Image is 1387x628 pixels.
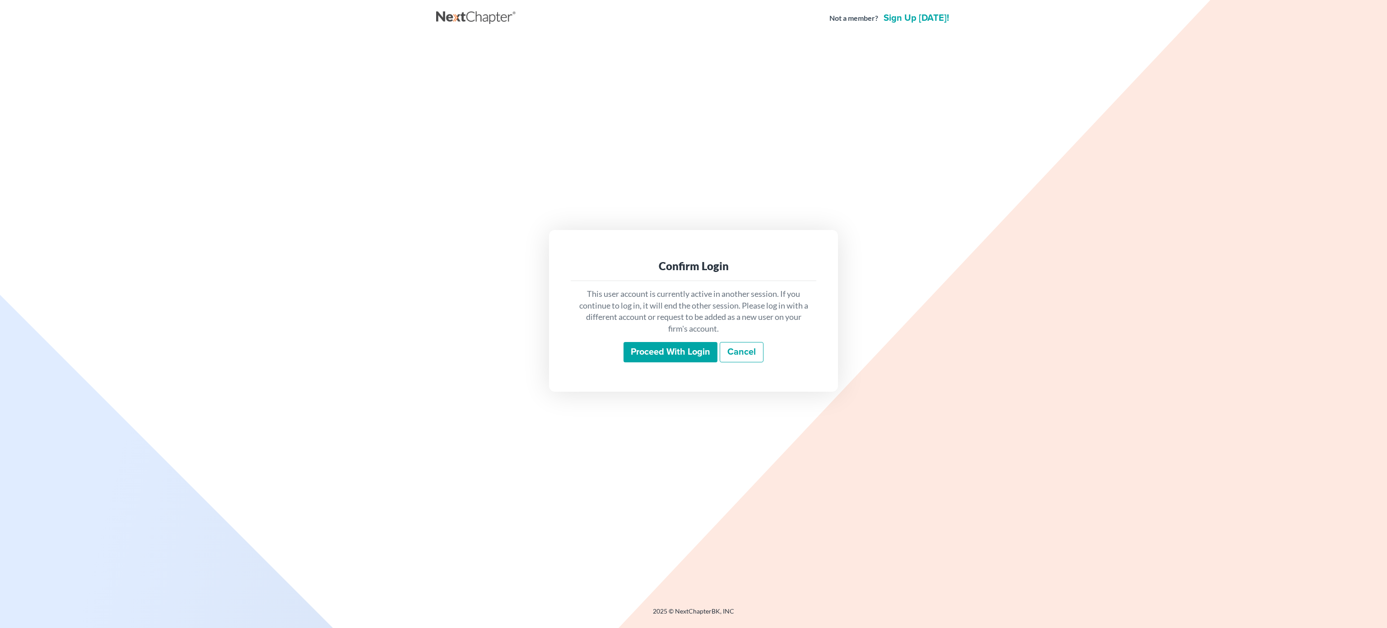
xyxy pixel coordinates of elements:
[578,288,809,335] p: This user account is currently active in another session. If you continue to log in, it will end ...
[882,14,951,23] a: Sign up [DATE]!
[829,13,878,23] strong: Not a member?
[578,259,809,273] div: Confirm Login
[624,342,717,363] input: Proceed with login
[720,342,763,363] a: Cancel
[436,607,951,623] div: 2025 © NextChapterBK, INC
